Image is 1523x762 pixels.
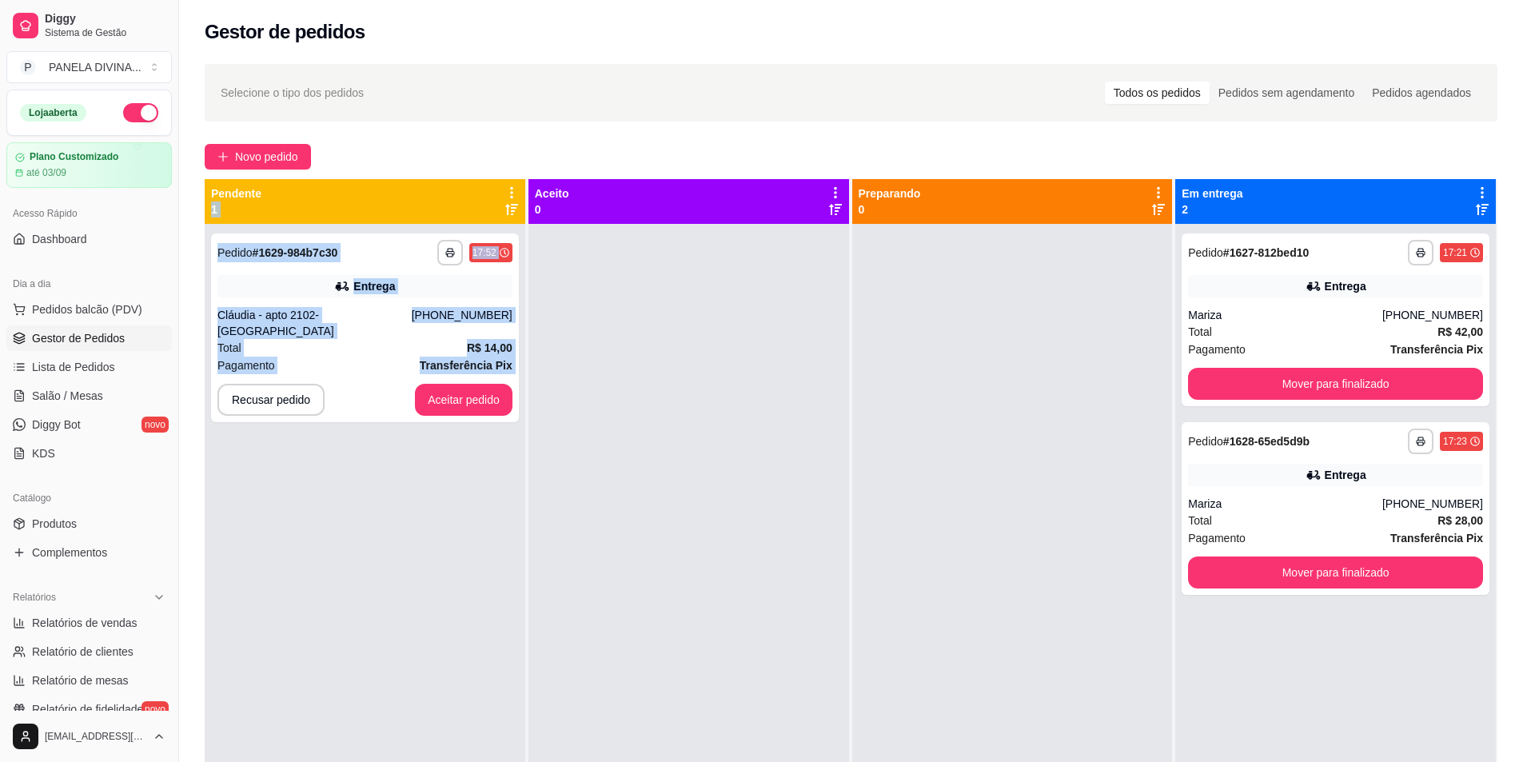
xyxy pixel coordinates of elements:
span: Pedido [1188,246,1223,259]
div: Mariza [1188,496,1382,512]
a: Dashboard [6,226,172,252]
p: 0 [535,201,569,217]
strong: Transferência Pix [1390,343,1483,356]
div: Todos os pedidos [1105,82,1210,104]
div: 17:52 [472,246,496,259]
p: Pendente [211,186,261,201]
button: Novo pedido [205,144,311,170]
span: Selecione o tipo dos pedidos [221,84,364,102]
div: [PHONE_NUMBER] [1382,496,1483,512]
a: Lista de Pedidos [6,354,172,380]
span: Diggy Bot [32,417,81,433]
p: Preparando [859,186,921,201]
strong: # 1629-984b7c30 [253,246,338,259]
span: Dashboard [32,231,87,247]
span: Salão / Mesas [32,388,103,404]
div: Pedidos agendados [1363,82,1480,104]
article: até 03/09 [26,166,66,179]
a: Produtos [6,511,172,537]
p: 0 [859,201,921,217]
a: Relatório de mesas [6,668,172,693]
div: Dia a dia [6,271,172,297]
a: Relatório de fidelidadenovo [6,696,172,722]
div: PANELA DIVINA ... [49,59,142,75]
div: Entrega [1325,278,1366,294]
div: Pedidos sem agendamento [1210,82,1363,104]
strong: R$ 42,00 [1437,325,1483,338]
button: Pedidos balcão (PDV) [6,297,172,322]
a: Plano Customizadoaté 03/09 [6,142,172,188]
a: DiggySistema de Gestão [6,6,172,45]
div: 17:21 [1443,246,1467,259]
span: Pagamento [217,357,275,374]
span: P [20,59,36,75]
span: Pedidos balcão (PDV) [32,301,142,317]
span: Relatório de mesas [32,672,129,688]
span: Relatórios de vendas [32,615,138,631]
span: Lista de Pedidos [32,359,115,375]
span: Total [217,339,241,357]
span: plus [217,151,229,162]
button: Select a team [6,51,172,83]
span: Sistema de Gestão [45,26,165,39]
p: 2 [1182,201,1242,217]
a: Complementos [6,540,172,565]
span: Novo pedido [235,148,298,166]
button: Alterar Status [123,103,158,122]
button: Aceitar pedido [415,384,512,416]
h2: Gestor de pedidos [205,19,365,45]
span: Diggy [45,12,165,26]
span: Relatório de clientes [32,644,134,660]
span: Total [1188,323,1212,341]
span: Pagamento [1188,529,1246,547]
strong: Transferência Pix [1390,532,1483,545]
span: Pedido [1188,435,1223,448]
span: Pedido [217,246,253,259]
div: [PHONE_NUMBER] [412,307,512,339]
div: Entrega [1325,467,1366,483]
p: 1 [211,201,261,217]
span: Total [1188,512,1212,529]
p: Em entrega [1182,186,1242,201]
span: Complementos [32,545,107,561]
a: Diggy Botnovo [6,412,172,437]
button: Mover para finalizado [1188,557,1483,588]
strong: # 1628-65ed5d9b [1223,435,1310,448]
a: Relatório de clientes [6,639,172,664]
button: Recusar pedido [217,384,325,416]
div: Catálogo [6,485,172,511]
span: Pagamento [1188,341,1246,358]
div: Loja aberta [20,104,86,122]
div: Acesso Rápido [6,201,172,226]
a: Relatórios de vendas [6,610,172,636]
div: Entrega [353,278,395,294]
span: Produtos [32,516,77,532]
button: [EMAIL_ADDRESS][DOMAIN_NAME] [6,717,172,756]
strong: # 1627-812bed10 [1223,246,1309,259]
span: KDS [32,445,55,461]
div: Mariza [1188,307,1382,323]
strong: R$ 28,00 [1437,514,1483,527]
a: KDS [6,441,172,466]
strong: R$ 14,00 [467,341,512,354]
span: [EMAIL_ADDRESS][DOMAIN_NAME] [45,730,146,743]
span: Relatórios [13,591,56,604]
strong: Transferência Pix [420,359,512,372]
span: Relatório de fidelidade [32,701,143,717]
a: Salão / Mesas [6,383,172,409]
span: Gestor de Pedidos [32,330,125,346]
p: Aceito [535,186,569,201]
div: 17:23 [1443,435,1467,448]
div: Cláudia - apto 2102- [GEOGRAPHIC_DATA] [217,307,412,339]
a: Gestor de Pedidos [6,325,172,351]
button: Mover para finalizado [1188,368,1483,400]
article: Plano Customizado [30,151,118,163]
div: [PHONE_NUMBER] [1382,307,1483,323]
